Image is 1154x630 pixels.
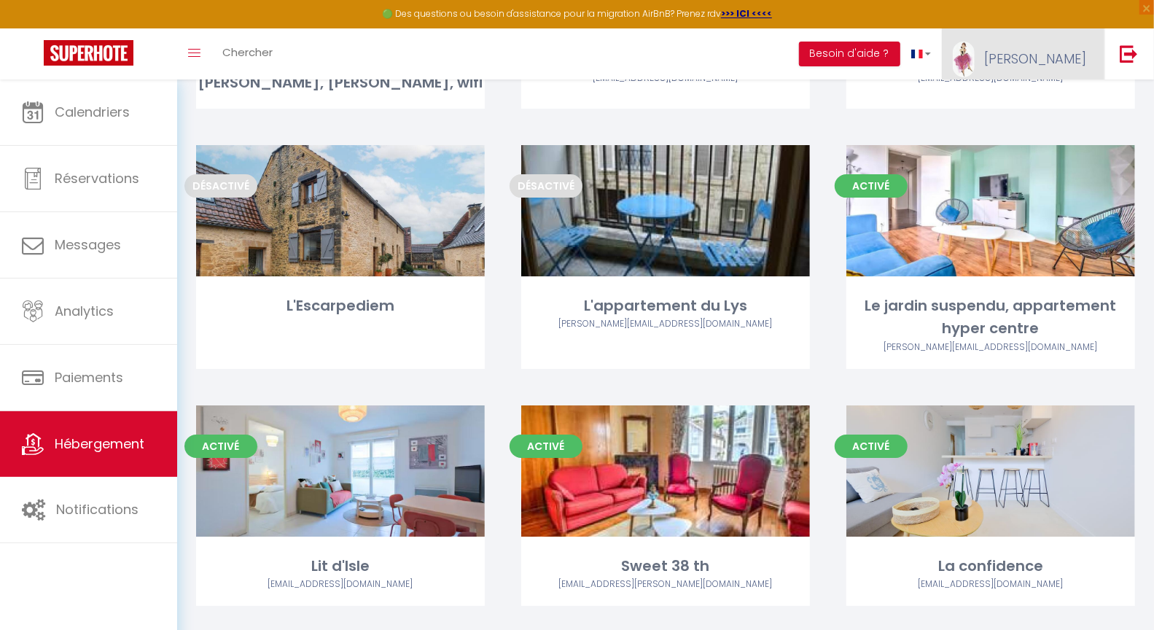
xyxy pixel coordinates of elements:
div: Airbnb [521,577,810,591]
div: L'Escarpediem [196,295,485,317]
a: ... [PERSON_NAME] [942,28,1104,79]
span: Paiements [55,368,123,386]
span: Analytics [55,302,114,320]
span: Activé [510,435,582,458]
button: Besoin d'aide ? [799,42,900,66]
a: Chercher [211,28,284,79]
div: L'appartement du Lys [521,295,810,317]
div: Airbnb [521,317,810,331]
div: Le jardin suspendu, appartement hyper centre [846,295,1135,341]
span: Notifications [56,500,139,518]
img: ... [953,42,975,77]
a: >>> ICI <<<< [721,7,772,20]
div: Sweet 38 th [521,555,810,577]
div: Airbnb [846,341,1135,354]
span: Désactivé [510,174,582,198]
span: Activé [835,435,908,458]
div: Lit d'Isle [196,555,485,577]
span: Hébergement [55,435,144,453]
img: logout [1120,44,1138,63]
span: Réservations [55,169,139,187]
span: Désactivé [184,174,257,198]
img: Super Booking [44,40,133,66]
div: La confidence [846,555,1135,577]
span: [PERSON_NAME] [984,50,1086,68]
span: Activé [835,174,908,198]
span: Chercher [222,44,273,60]
div: Airbnb [196,577,485,591]
span: Messages [55,236,121,254]
span: Activé [184,435,257,458]
span: Calendriers [55,103,130,121]
div: Airbnb [846,577,1135,591]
